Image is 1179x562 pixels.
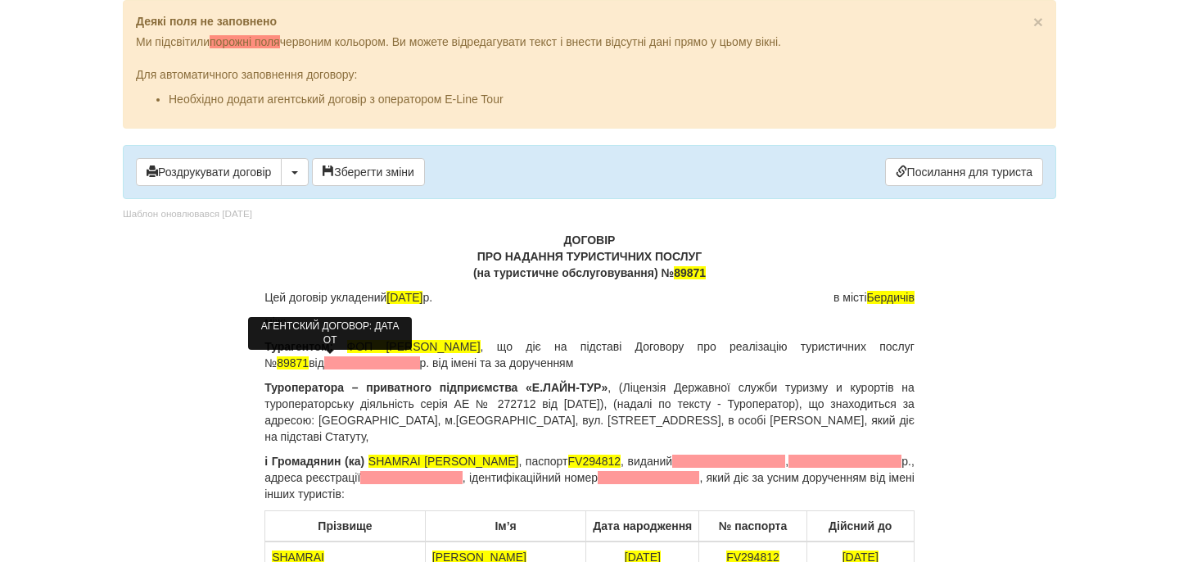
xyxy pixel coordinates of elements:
span: SHAMRAI [PERSON_NAME] [368,455,519,468]
button: Зберегти зміни [312,158,425,186]
th: Прізвище [265,511,426,542]
span: порожні поля [210,35,280,48]
p: , паспорт , виданий , р., адреса реєстрації , ідентифікаційний номер , який діє за усним дорученн... [264,453,915,502]
th: Дата народження [586,511,699,542]
span: FV294812 [568,455,621,468]
span: ФОП [PERSON_NAME] [347,340,481,353]
div: Для автоматичного заповнення договору: [136,50,1043,107]
span: 89871 [674,266,706,279]
div: Шаблон оновлювався [DATE] [123,207,252,221]
span: 89871 [277,356,309,369]
b: Туроператора – приватного підприємства «E.ЛАЙН-ТУР» [264,381,608,394]
th: Дійсний до [806,511,914,542]
th: Ім’я [425,511,586,542]
span: в місті [833,289,915,306]
button: Close [1033,13,1043,30]
button: Роздрукувати договір [136,158,282,186]
p: Ми підсвітили червоним кольором. Ви можете відредагувати текст і внести відсутні дані прямо у цьо... [136,34,1043,50]
p: , (Ліцензія Державної служби туризму и курортів на туроператорську діяльність серія АЕ № 272712 в... [264,379,915,445]
a: Посилання для туриста [885,158,1043,186]
span: [DATE] [386,291,422,304]
p: , що діє на підставі Договору про реалізацію туристичних послуг № від р. від імені та за дорученням [264,338,915,371]
p: Деякі поля не заповнено [136,13,1043,29]
span: Цей договір укладений р. [264,289,432,306]
th: № паспорта [699,511,806,542]
p: ДОГОВІР ПРО НАДАННЯ ТУРИСТИЧНИХ ПОСЛУГ (на туристичне обслуговування) № [264,232,915,281]
span: × [1033,12,1043,31]
span: Бердичів [867,291,915,304]
li: Необхідно додати агентський договір з оператором E-Line Tour [169,91,1043,107]
b: і Громадянин (ка) [264,455,364,468]
p: між: [264,314,915,330]
div: АГЕНТСКИЙ ДОГОВОР: ДАТА ОТ [248,317,412,350]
